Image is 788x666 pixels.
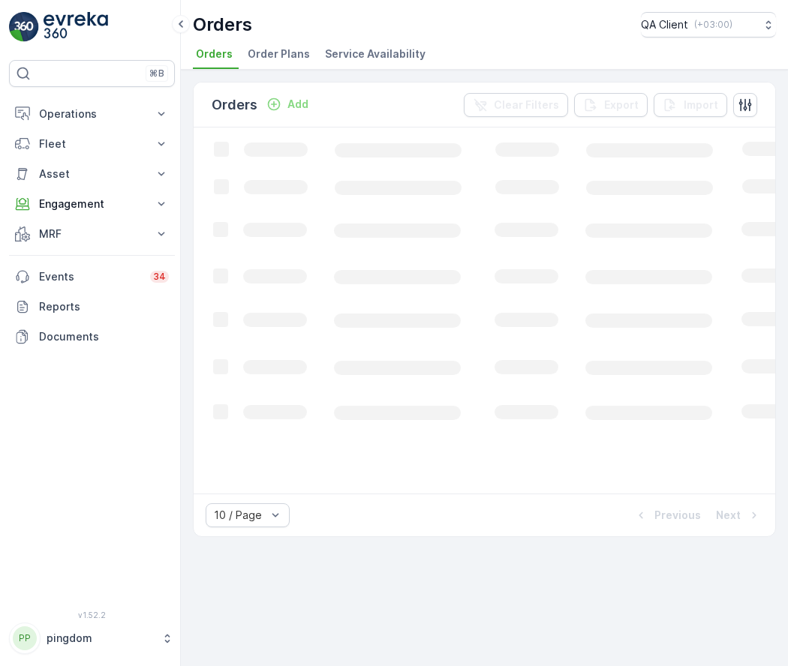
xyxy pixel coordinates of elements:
[260,95,314,113] button: Add
[196,46,233,61] span: Orders
[39,196,145,211] p: Engagement
[9,622,175,654] button: PPpingdom
[604,97,639,112] p: Export
[684,97,718,112] p: Import
[193,13,252,37] p: Orders
[325,46,426,61] span: Service Availability
[9,99,175,129] button: Operations
[9,292,175,322] a: Reports
[39,299,169,314] p: Reports
[47,631,154,646] p: pingdom
[39,166,145,181] p: Asset
[149,67,164,79] p: ⌘B
[287,97,308,112] p: Add
[39,269,141,284] p: Events
[39,106,145,121] p: Operations
[9,129,175,159] button: Fleet
[9,12,39,42] img: logo
[9,219,175,249] button: MRF
[632,506,702,524] button: Previous
[13,626,37,650] div: PP
[574,93,648,117] button: Export
[654,508,701,523] p: Previous
[641,17,688,32] p: QA Client
[212,94,257,115] p: Orders
[494,97,559,112] p: Clear Filters
[716,508,741,523] p: Next
[714,506,763,524] button: Next
[9,159,175,189] button: Asset
[694,19,732,31] p: ( +03:00 )
[39,329,169,344] p: Documents
[39,226,145,241] p: MRF
[9,610,175,619] span: v 1.52.2
[641,12,776,37] button: QA Client(+03:00)
[464,93,568,117] button: Clear Filters
[248,46,310,61] span: Order Plans
[9,189,175,219] button: Engagement
[44,12,108,42] img: logo_light-DOdMpM7g.png
[9,322,175,352] a: Documents
[153,271,166,283] p: 34
[9,262,175,292] a: Events34
[654,93,727,117] button: Import
[39,136,145,151] p: Fleet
